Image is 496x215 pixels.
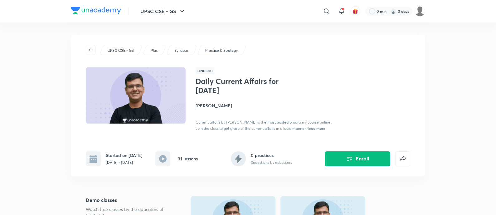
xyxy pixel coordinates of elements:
h6: Started on [DATE] [106,152,143,159]
img: Piali K [415,6,425,17]
p: Plus [151,48,158,53]
img: Company Logo [71,7,121,14]
h6: 0 practices [251,152,292,159]
img: avatar [353,8,358,14]
p: 0 questions by educators [251,160,292,165]
h1: Daily Current Affairs for [DATE] [196,77,298,95]
a: UPSC CSE - GS [107,48,135,53]
p: Practice & Strategy [205,48,238,53]
p: Syllabus [174,48,188,53]
a: Practice & Strategy [204,48,239,53]
p: UPSC CSE - GS [108,48,134,53]
p: [DATE] - [DATE] [106,160,143,165]
button: UPSC CSE - GS [137,5,190,17]
a: Syllabus [173,48,190,53]
h6: 31 lessons [178,155,198,162]
span: Current affairs by [PERSON_NAME] is the most trusted program / course online . Join the class to ... [196,120,332,131]
span: Read more [306,126,325,131]
img: Thumbnail [85,67,187,124]
img: streak [390,8,396,14]
button: avatar [350,6,360,16]
button: false [395,151,410,166]
a: Company Logo [71,7,121,16]
h5: Demo classes [86,196,171,204]
button: Enroll [325,151,390,166]
span: Hinglish [196,67,214,74]
h4: [PERSON_NAME] [196,102,335,109]
a: Plus [150,48,159,53]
